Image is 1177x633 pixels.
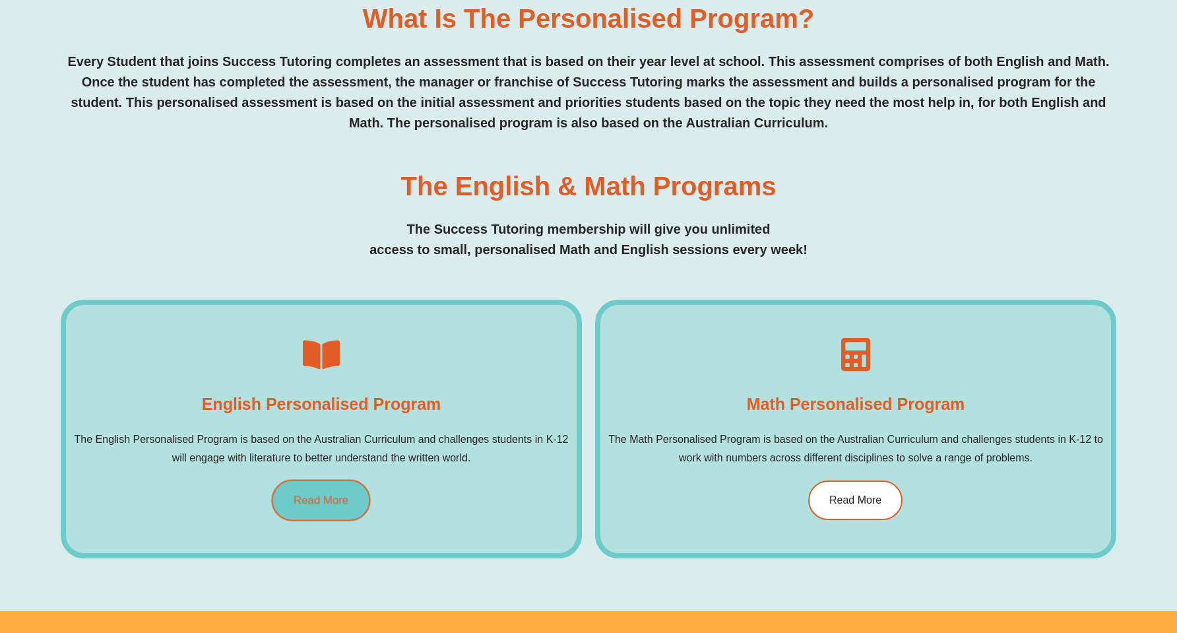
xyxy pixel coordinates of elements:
[61,219,1116,260] p: The Success Tutoring membership will give you unlimited access to small, personalised Math and En...
[808,481,903,520] a: Read More
[202,391,441,417] h4: English Personalised Program
[747,391,965,417] h4: Math Personalised Program
[951,484,1177,633] iframe: Chat Widget
[272,479,371,521] a: Read More
[61,51,1116,133] p: Every Student that joins Success Tutoring completes an assessment that is based on their year lev...
[294,494,348,506] span: Read More
[600,430,1111,467] p: The Math Personalised Program is based on the Australian Curriculum and challenges students in K-...
[363,5,815,32] h3: What is the personalised program?
[829,495,881,506] span: Read More
[66,430,577,467] p: The English Personalised Program is based on the Australian Curriculum and challenges students in...
[401,173,777,199] h3: The English & Math Programs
